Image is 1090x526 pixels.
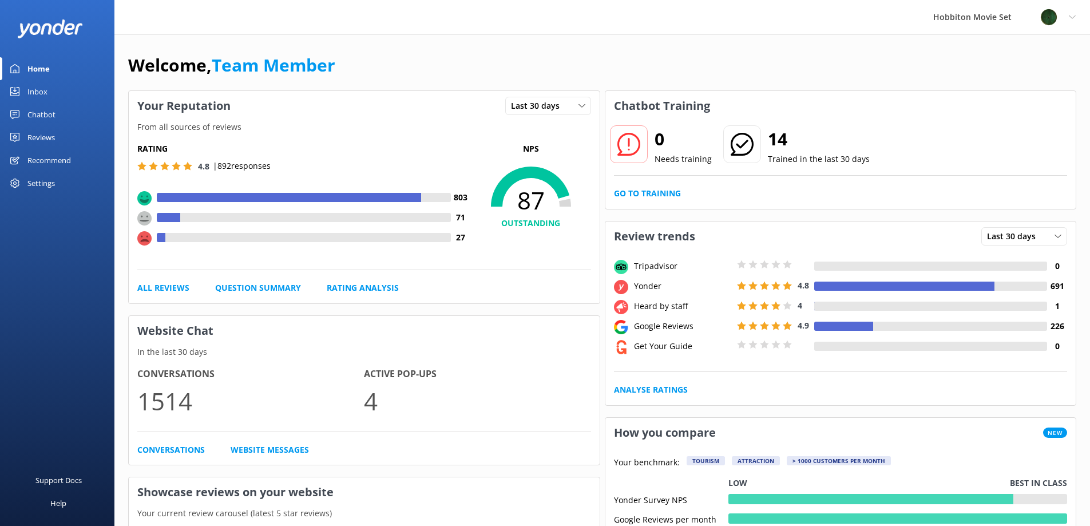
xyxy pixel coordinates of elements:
[50,492,66,515] div: Help
[137,444,205,456] a: Conversations
[631,300,734,313] div: Heard by staff
[327,282,399,294] a: Rating Analysis
[35,469,82,492] div: Support Docs
[364,382,590,420] p: 4
[798,280,809,291] span: 4.8
[129,477,600,507] h3: Showcase reviews on your website
[137,367,364,382] h4: Conversations
[215,282,301,294] a: Question Summary
[798,320,809,331] span: 4.9
[364,367,590,382] h4: Active Pop-ups
[129,121,600,133] p: From all sources of reviews
[451,191,471,204] h4: 803
[137,382,364,420] p: 1514
[137,143,471,155] h5: Rating
[655,153,712,165] p: Needs training
[687,456,725,465] div: Tourism
[27,126,55,149] div: Reviews
[231,444,309,456] a: Website Messages
[1047,280,1067,292] h4: 691
[212,53,335,77] a: Team Member
[27,103,56,126] div: Chatbot
[1010,477,1067,489] p: Best in class
[129,91,239,121] h3: Your Reputation
[1047,340,1067,353] h4: 0
[614,513,728,524] div: Google Reviews per month
[605,91,719,121] h3: Chatbot Training
[213,160,271,172] p: | 892 responses
[27,80,47,103] div: Inbox
[631,260,734,272] div: Tripadvisor
[1047,300,1067,313] h4: 1
[768,153,870,165] p: Trained in the last 30 days
[471,143,591,155] p: NPS
[198,161,209,172] span: 4.8
[1043,428,1067,438] span: New
[605,418,724,448] h3: How you compare
[1047,260,1067,272] h4: 0
[614,456,680,470] p: Your benchmark:
[128,52,335,79] h1: Welcome,
[614,383,688,396] a: Analyse Ratings
[129,316,600,346] h3: Website Chat
[471,186,591,215] span: 87
[631,320,734,333] div: Google Reviews
[798,300,802,311] span: 4
[17,19,83,38] img: yonder-white-logo.png
[1047,320,1067,333] h4: 226
[732,456,780,465] div: Attraction
[787,456,891,465] div: > 1000 customers per month
[27,149,71,172] div: Recommend
[27,172,55,195] div: Settings
[631,280,734,292] div: Yonder
[614,494,728,504] div: Yonder Survey NPS
[768,125,870,153] h2: 14
[614,187,681,200] a: Go to Training
[137,282,189,294] a: All Reviews
[471,217,591,230] h4: OUTSTANDING
[631,340,734,353] div: Get Your Guide
[511,100,566,112] span: Last 30 days
[129,507,600,520] p: Your current review carousel (latest 5 star reviews)
[451,211,471,224] h4: 71
[1040,9,1057,26] img: 34-1625720359.png
[655,125,712,153] h2: 0
[27,57,50,80] div: Home
[728,477,747,489] p: Low
[605,222,704,251] h3: Review trends
[129,346,600,358] p: In the last 30 days
[987,230,1043,243] span: Last 30 days
[451,231,471,244] h4: 27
